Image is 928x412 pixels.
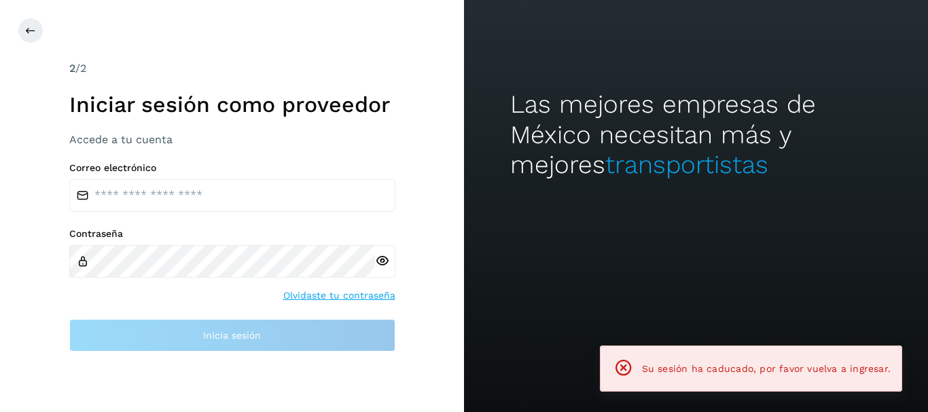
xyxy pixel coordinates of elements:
a: Olvidaste tu contraseña [283,288,395,303]
h3: Accede a tu cuenta [69,133,395,146]
h1: Iniciar sesión como proveedor [69,92,395,117]
label: Correo electrónico [69,162,395,174]
span: Su sesión ha caducado, por favor vuelva a ingresar. [642,363,891,374]
button: Inicia sesión [69,319,395,352]
span: Inicia sesión [203,331,261,340]
div: /2 [69,60,395,77]
h2: Las mejores empresas de México necesitan más y mejores [510,90,881,180]
span: transportistas [605,150,768,179]
span: 2 [69,62,75,75]
label: Contraseña [69,228,395,240]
